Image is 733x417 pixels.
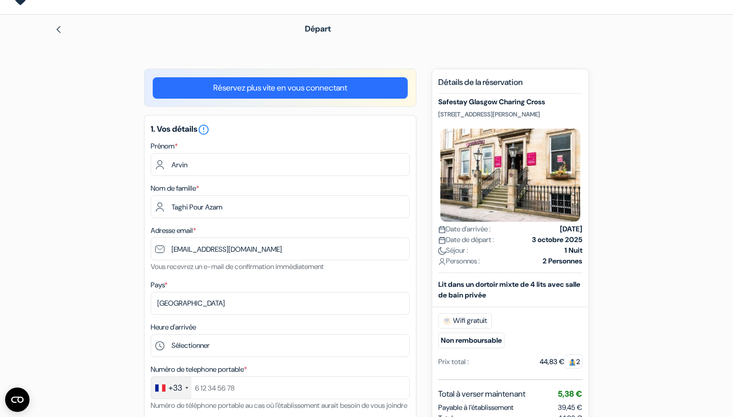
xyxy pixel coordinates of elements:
[198,124,210,136] i: error_outline
[438,258,446,265] img: user_icon.svg
[151,401,407,410] small: Numéro de téléphone portable au cas où l'établissement aurait besoin de vous joindre
[438,226,446,233] img: calendar.svg
[151,225,196,236] label: Adresse email
[151,262,324,271] small: Vous recevrez un e-mail de confirmation immédiatement
[532,234,582,245] strong: 3 octobre 2025
[565,245,582,256] strong: 1 Nuit
[438,224,491,234] span: Date d'arrivée :
[438,313,492,329] span: Wifi gratuit
[153,77,408,99] a: Réservez plus vite en vous connectant
[540,356,582,367] div: 44,83 €
[438,245,468,256] span: Séjour :
[151,195,410,218] input: Entrer le nom de famille
[168,382,182,394] div: +33
[438,402,514,413] span: Payable à l’établissement
[438,388,525,400] span: Total à verser maintenant
[565,354,582,369] span: 2
[438,98,582,106] h5: Safestay Glasgow Charing Cross
[438,256,480,266] span: Personnes :
[151,376,410,399] input: 6 12 34 56 78
[151,377,191,399] div: France: +33
[438,247,446,255] img: moon.svg
[151,280,167,290] label: Pays
[54,25,63,34] img: left_arrow.svg
[438,333,504,348] small: Non remboursable
[543,256,582,266] strong: 2 Personnes
[151,124,410,136] h5: 1. Vos détails
[438,356,469,367] div: Prix total :
[569,359,576,366] img: guest.svg
[438,234,494,245] span: Date de départ :
[558,403,582,412] span: 39,45 €
[151,237,410,260] input: Entrer adresse e-mail
[305,23,331,34] span: Départ
[198,124,210,134] a: error_outline
[151,153,410,176] input: Entrez votre prénom
[560,224,582,234] strong: [DATE]
[5,388,30,412] button: Ouvrir le widget CMP
[558,389,582,399] span: 5,38 €
[151,183,199,194] label: Nom de famille
[151,141,178,152] label: Prénom
[438,77,582,94] h5: Détails de la réservation
[438,280,580,300] b: Lit dans un dortoir mixte de 4 lits avec salle de bain privée
[443,317,451,325] img: free_wifi.svg
[151,364,247,375] label: Numéro de telephone portable
[438,236,446,244] img: calendar.svg
[438,110,582,118] p: [STREET_ADDRESS][PERSON_NAME]
[151,322,196,333] label: Heure d'arrivée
